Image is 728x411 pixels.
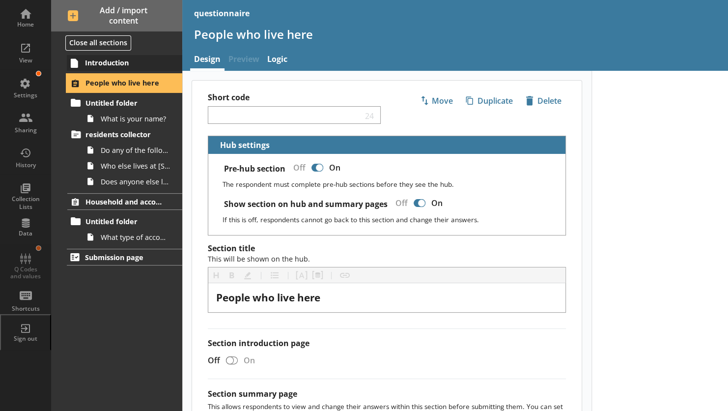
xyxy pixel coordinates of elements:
li: residents collectorDo any of the following people also live at [STREET_ADDRESS] on [DATE]?Who els... [72,126,182,189]
a: People who live here [67,75,182,91]
div: On [325,159,348,176]
a: Submission page [67,249,182,265]
span: Duplicate [462,93,517,109]
button: Duplicate [461,92,517,109]
button: Move [416,92,457,109]
button: Close all sections [65,35,131,51]
span: Untitled folder [85,98,166,108]
div: [object Object] [216,291,558,304]
li: People who live hereUntitled folderWhat is your name?residents collectorDo any of the following p... [51,75,182,189]
div: Home [8,21,43,29]
li: Untitled folderWhat is your name? [72,95,182,126]
div: questionnaire [194,8,250,19]
span: This will be shown on the hub. [208,254,310,264]
a: Untitled folder [67,213,182,229]
span: What type of accommodation is [STREET_ADDRESS]? [101,233,170,242]
div: Collection Lists [8,195,43,210]
span: Untitled folder [85,217,166,226]
label: Section introduction page [208,338,566,349]
a: Do any of the following people also live at [STREET_ADDRESS] on [DATE]? [83,142,182,158]
span: Who else lives at [STREET_ADDRESS]? [101,161,170,171]
span: 24 [363,111,376,120]
div: Data [8,230,43,237]
a: What is your name? [83,111,182,126]
div: On [240,355,263,366]
li: Untitled folderWhat type of accommodation is [STREET_ADDRESS]? [72,213,182,245]
span: People who live here [85,78,166,88]
a: Household and accommodation [67,193,182,210]
div: Sign out [8,335,43,343]
span: People who live here [216,291,320,304]
p: If this is off, respondents cannot go back to this section and change their answers. [223,215,558,224]
a: Logic [263,50,291,71]
span: Do any of the following people also live at [STREET_ADDRESS] on [DATE]? [101,146,170,155]
label: Show section on hub and summary pages [224,199,388,209]
a: Who else lives at [STREET_ADDRESS]? [83,158,182,174]
div: Off [200,355,224,366]
a: Does anyone else live at [STREET_ADDRESS]? [83,174,182,189]
span: Does anyone else live at [STREET_ADDRESS]? [101,177,170,186]
span: Introduction [85,58,166,67]
button: Hub settings [212,136,272,153]
a: Design [190,50,224,71]
a: What type of accommodation is [STREET_ADDRESS]? [83,229,182,245]
div: On [427,195,450,212]
div: History [8,161,43,169]
span: Add / import content [68,5,166,26]
span: Move [416,93,457,109]
span: Section title [208,243,310,264]
p: The respondent must complete pre-hub sections before they see the hub. [223,179,558,189]
a: Introduction [67,55,182,71]
div: Off [285,159,309,176]
a: residents collector [67,126,182,142]
div: Off [388,195,412,212]
button: Delete [521,92,566,109]
div: View [8,57,43,64]
span: residents collector [85,130,166,139]
label: Short code [208,92,387,103]
a: Untitled folder [67,95,182,111]
label: Section summary page [208,388,297,399]
span: Household and accommodation [85,197,166,206]
span: What is your name? [101,114,170,123]
span: Delete [522,93,565,109]
div: Sharing [8,126,43,134]
div: Settings [8,91,43,99]
li: Household and accommodationUntitled folderWhat type of accommodation is [STREET_ADDRESS]? [51,193,182,245]
div: Shortcuts [8,305,43,313]
h1: People who live here [194,27,717,42]
label: Pre-hub section [224,164,285,174]
span: Submission page [85,253,166,262]
span: Preview [224,50,263,71]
